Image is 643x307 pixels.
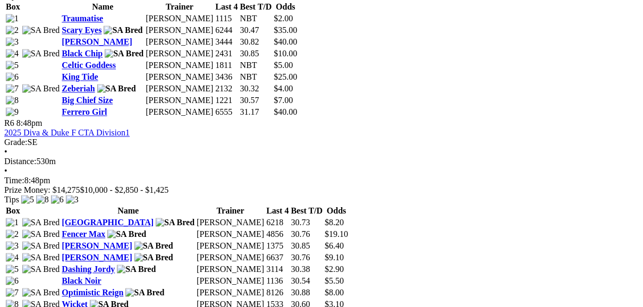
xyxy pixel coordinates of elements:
td: 6244 [215,25,238,36]
img: SA Bred [134,241,173,251]
a: Dashing Jordy [62,265,115,274]
a: Black Chip [62,49,103,58]
img: SA Bred [105,49,143,58]
a: Fencer Max [62,229,105,238]
th: Odds [273,2,298,12]
img: SA Bred [117,265,156,274]
td: 8126 [266,287,289,298]
td: 30.82 [240,37,273,47]
img: 6 [6,276,19,286]
a: [GEOGRAPHIC_DATA] [62,218,154,227]
a: Celtic Goddess [62,61,116,70]
th: Best T/D [240,2,273,12]
a: Optimistic Reign [62,288,123,297]
img: 4 [6,49,19,58]
img: SA Bred [22,49,60,58]
td: 30.85 [240,48,273,59]
img: SA Bred [104,25,142,35]
span: $40.00 [274,107,297,116]
td: [PERSON_NAME] [196,276,265,286]
td: [PERSON_NAME] [145,13,214,24]
a: Traumatise [62,14,103,23]
a: King Tide [62,72,98,81]
td: NBT [240,13,273,24]
img: 2 [6,229,19,239]
td: [PERSON_NAME] [145,25,214,36]
img: SA Bred [107,229,146,239]
td: 30.32 [240,83,273,94]
td: 30.54 [291,276,324,286]
span: $8.00 [325,288,344,297]
td: [PERSON_NAME] [145,37,214,47]
span: $10,000 - $2,850 - $1,425 [80,185,169,194]
span: $10.00 [274,49,297,58]
span: Box [6,206,20,215]
img: 8 [6,96,19,105]
img: 9 [6,107,19,117]
img: SA Bred [97,84,136,93]
div: 530m [4,157,639,166]
td: [PERSON_NAME] [196,264,265,275]
img: 1 [6,218,19,227]
th: Trainer [196,206,265,216]
td: NBT [240,60,273,71]
img: SA Bred [22,241,60,251]
span: $2.90 [325,265,344,274]
a: Zeberiah [62,84,95,93]
td: 4856 [266,229,289,240]
span: Time: [4,176,24,185]
span: $7.00 [274,96,293,105]
img: 8 [36,195,49,204]
td: [PERSON_NAME] [145,48,214,59]
a: Scary Eyes [62,25,101,35]
span: $5.50 [325,276,344,285]
td: 1811 [215,60,238,71]
img: 5 [21,195,34,204]
td: [PERSON_NAME] [145,72,214,82]
td: [PERSON_NAME] [145,107,214,117]
td: 6555 [215,107,238,117]
span: • [4,166,7,175]
td: 3114 [266,264,289,275]
img: 1 [6,14,19,23]
span: $5.00 [274,61,293,70]
div: 8:48pm [4,176,639,185]
a: Big Chief Size [62,96,113,105]
img: 5 [6,61,19,70]
td: 2132 [215,83,238,94]
a: [PERSON_NAME] [62,253,132,262]
span: $19.10 [325,229,348,238]
span: $9.10 [325,253,344,262]
th: Trainer [145,2,214,12]
a: 2025 Diva & Duke F CTA Division1 [4,128,130,137]
td: 31.17 [240,107,273,117]
td: 30.85 [291,241,324,251]
img: 3 [6,241,19,251]
img: 5 [6,265,19,274]
td: 30.38 [291,264,324,275]
span: Distance: [4,157,36,166]
td: [PERSON_NAME] [196,241,265,251]
span: $40.00 [274,37,297,46]
img: 6 [51,195,64,204]
div: SE [4,138,639,147]
th: Last 4 [266,206,289,216]
td: 1115 [215,13,238,24]
img: 6 [6,72,19,82]
img: 3 [66,195,79,204]
a: [PERSON_NAME] [62,37,132,46]
td: 30.57 [240,95,273,106]
span: $2.00 [274,14,293,23]
img: SA Bred [125,288,164,297]
td: 3436 [215,72,238,82]
img: SA Bred [22,25,60,35]
td: [PERSON_NAME] [196,287,265,298]
span: $25.00 [274,72,297,81]
td: NBT [240,72,273,82]
a: [PERSON_NAME] [62,241,132,250]
img: SA Bred [134,253,173,262]
th: Best T/D [291,206,324,216]
img: SA Bred [22,218,60,227]
td: 30.88 [291,287,324,298]
span: $8.20 [325,218,344,227]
